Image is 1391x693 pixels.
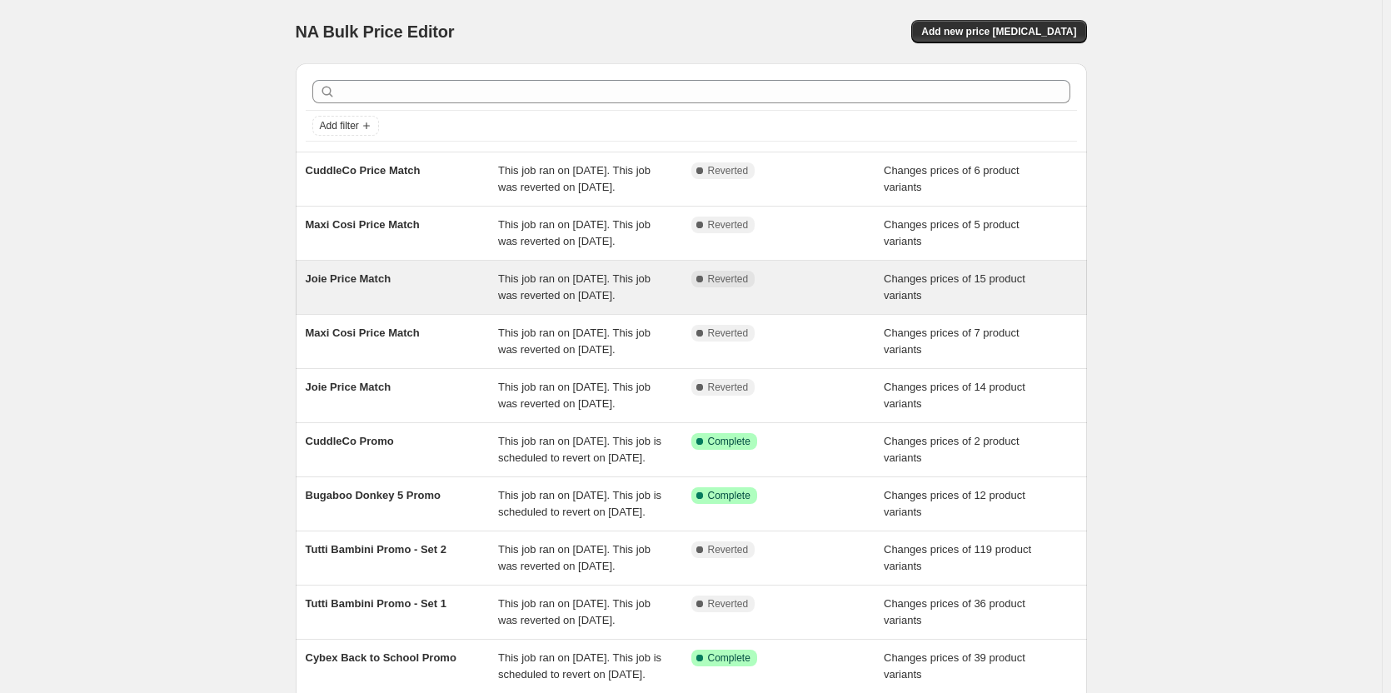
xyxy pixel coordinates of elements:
[498,435,661,464] span: This job ran on [DATE]. This job is scheduled to revert on [DATE].
[306,272,391,285] span: Joie Price Match
[312,116,379,136] button: Add filter
[498,489,661,518] span: This job ran on [DATE]. This job is scheduled to revert on [DATE].
[306,435,394,447] span: CuddleCo Promo
[884,489,1025,518] span: Changes prices of 12 product variants
[884,435,1020,464] span: Changes prices of 2 product variants
[884,327,1020,356] span: Changes prices of 7 product variants
[306,218,420,231] span: Maxi Cosi Price Match
[708,327,749,340] span: Reverted
[884,381,1025,410] span: Changes prices of 14 product variants
[306,164,421,177] span: CuddleCo Price Match
[884,164,1020,193] span: Changes prices of 6 product variants
[708,381,749,394] span: Reverted
[708,435,750,448] span: Complete
[306,327,420,339] span: Maxi Cosi Price Match
[498,327,651,356] span: This job ran on [DATE]. This job was reverted on [DATE].
[708,489,750,502] span: Complete
[708,272,749,286] span: Reverted
[320,119,359,132] span: Add filter
[884,543,1031,572] span: Changes prices of 119 product variants
[306,651,456,664] span: Cybex Back to School Promo
[306,381,391,393] span: Joie Price Match
[296,22,455,41] span: NA Bulk Price Editor
[306,597,447,610] span: Tutti Bambini Promo - Set 1
[498,381,651,410] span: This job ran on [DATE]. This job was reverted on [DATE].
[498,164,651,193] span: This job ran on [DATE]. This job was reverted on [DATE].
[306,543,447,556] span: Tutti Bambini Promo - Set 2
[306,489,441,501] span: Bugaboo Donkey 5 Promo
[884,597,1025,626] span: Changes prices of 36 product variants
[498,651,661,681] span: This job ran on [DATE]. This job is scheduled to revert on [DATE].
[498,543,651,572] span: This job ran on [DATE]. This job was reverted on [DATE].
[708,651,750,665] span: Complete
[708,164,749,177] span: Reverted
[708,597,749,611] span: Reverted
[498,272,651,302] span: This job ran on [DATE]. This job was reverted on [DATE].
[911,20,1086,43] button: Add new price [MEDICAL_DATA]
[498,218,651,247] span: This job ran on [DATE]. This job was reverted on [DATE].
[708,218,749,232] span: Reverted
[884,272,1025,302] span: Changes prices of 15 product variants
[498,597,651,626] span: This job ran on [DATE]. This job was reverted on [DATE].
[884,218,1020,247] span: Changes prices of 5 product variants
[921,25,1076,38] span: Add new price [MEDICAL_DATA]
[708,543,749,556] span: Reverted
[884,651,1025,681] span: Changes prices of 39 product variants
